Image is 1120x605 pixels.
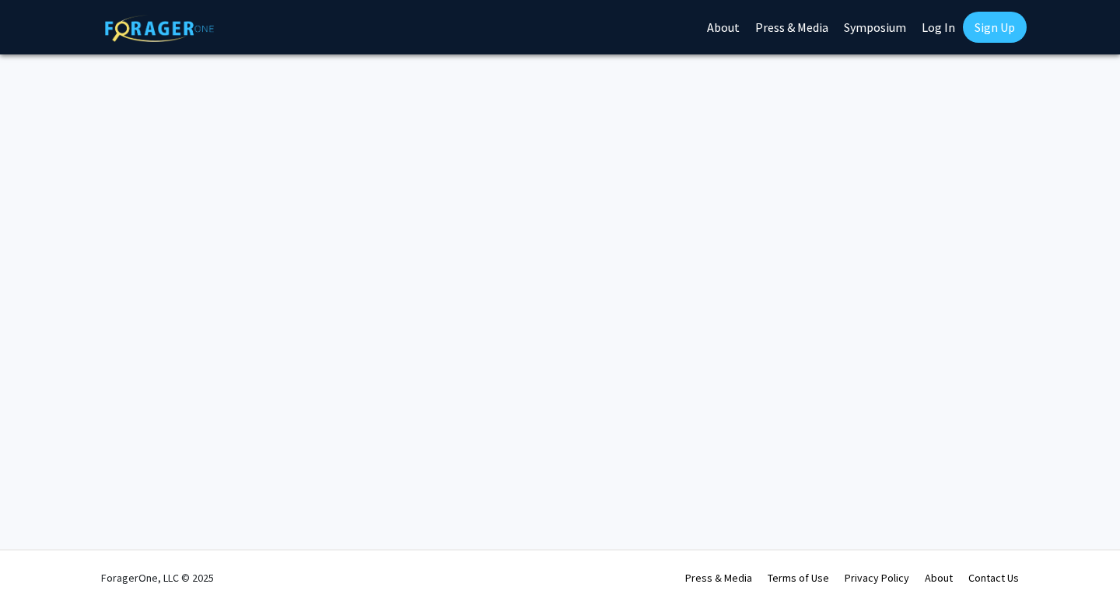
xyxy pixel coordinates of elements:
a: Privacy Policy [845,571,909,585]
a: Contact Us [968,571,1019,585]
a: Press & Media [685,571,752,585]
div: ForagerOne, LLC © 2025 [101,551,214,605]
a: About [925,571,953,585]
a: Terms of Use [768,571,829,585]
a: Sign Up [963,12,1027,43]
img: ForagerOne Logo [105,15,214,42]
